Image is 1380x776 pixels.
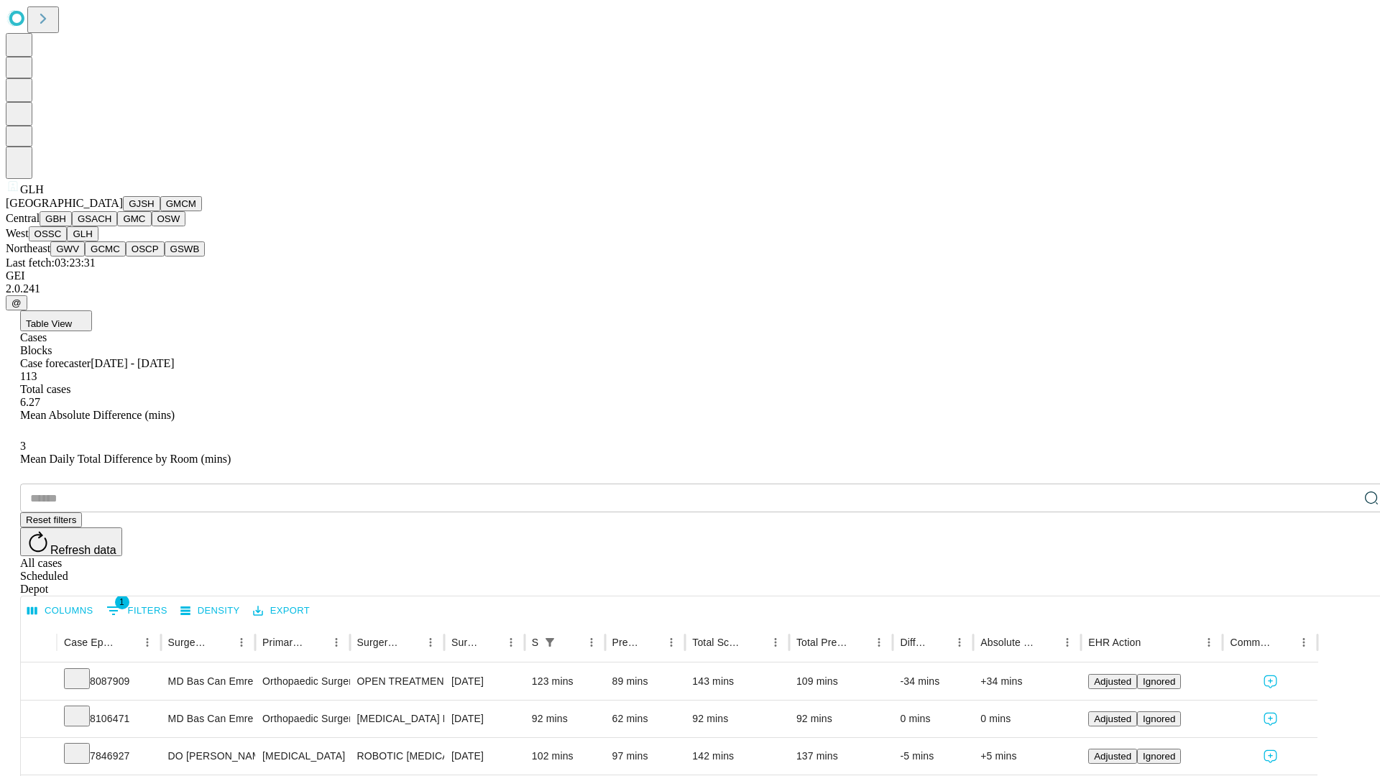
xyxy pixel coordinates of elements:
button: Reset filters [20,512,82,527]
div: 137 mins [796,738,886,775]
button: GMCM [160,196,202,211]
button: OSSC [29,226,68,241]
button: Sort [641,632,661,652]
div: Absolute Difference [980,637,1036,648]
div: 102 mins [532,738,598,775]
button: Sort [481,632,501,652]
div: Orthopaedic Surgery [262,701,342,737]
button: Menu [326,632,346,652]
div: 89 mins [612,663,678,700]
button: Sort [211,632,231,652]
div: ROBOTIC [MEDICAL_DATA] [357,738,437,775]
div: 1 active filter [540,632,560,652]
div: MD Bas Can Emre Md [168,663,248,700]
button: Adjusted [1088,674,1137,689]
div: Case Epic Id [64,637,116,648]
button: Sort [400,632,420,652]
span: Adjusted [1094,713,1131,724]
div: 92 mins [532,701,598,737]
div: 143 mins [692,663,782,700]
button: Sort [561,632,581,652]
div: GEI [6,269,1374,282]
div: [DATE] [451,663,517,700]
button: Menu [869,632,889,652]
button: Show filters [103,599,171,622]
span: Northeast [6,242,50,254]
span: 113 [20,370,37,382]
div: 142 mins [692,738,782,775]
div: -5 mins [900,738,966,775]
span: @ [11,297,22,308]
div: [DATE] [451,738,517,775]
div: Surgeon Name [168,637,210,648]
span: [DATE] - [DATE] [91,357,174,369]
div: Comments [1230,637,1271,648]
span: 3 [20,440,26,452]
button: Menu [137,632,157,652]
div: 7846927 [64,738,154,775]
button: GLH [67,226,98,241]
button: GBH [40,211,72,226]
button: Sort [849,632,869,652]
button: Menu [581,632,602,652]
span: Mean Absolute Difference (mins) [20,409,175,421]
button: Export [249,600,313,622]
button: Sort [929,632,949,652]
button: GSACH [72,211,117,226]
button: Adjusted [1088,749,1137,764]
div: 0 mins [980,701,1074,737]
div: EHR Action [1088,637,1141,648]
button: Sort [1142,632,1162,652]
button: Sort [1274,632,1294,652]
button: Menu [1057,632,1077,652]
span: Central [6,212,40,224]
div: 0 mins [900,701,966,737]
button: Density [177,600,244,622]
span: Case forecaster [20,357,91,369]
div: [DATE] [451,701,517,737]
span: Reset filters [26,514,76,525]
button: Expand [28,744,50,770]
div: 97 mins [612,738,678,775]
button: Ignored [1137,674,1181,689]
button: Sort [117,632,137,652]
div: Predicted In Room Duration [612,637,640,648]
button: Menu [501,632,521,652]
span: Ignored [1143,676,1175,687]
div: Scheduled In Room Duration [532,637,538,648]
button: Menu [661,632,681,652]
span: Ignored [1143,751,1175,762]
div: Total Scheduled Duration [692,637,744,648]
div: 92 mins [796,701,886,737]
button: Menu [765,632,786,652]
button: Adjusted [1088,711,1137,726]
div: +5 mins [980,738,1074,775]
span: Last fetch: 03:23:31 [6,257,96,269]
button: GWV [50,241,85,257]
div: 62 mins [612,701,678,737]
span: GLH [20,183,44,195]
button: GSWB [165,241,206,257]
button: OSCP [126,241,165,257]
div: 8087909 [64,663,154,700]
button: Menu [231,632,252,652]
div: Surgery Name [357,637,399,648]
button: OSW [152,211,186,226]
div: -34 mins [900,663,966,700]
button: Ignored [1137,711,1181,726]
button: Sort [306,632,326,652]
div: Total Predicted Duration [796,637,848,648]
div: OPEN TREATMENT DISTAL RADIAL INTRA-ARTICULAR FRACTURE OR EPIPHYSEAL SEPARATION [MEDICAL_DATA] 2 F... [357,663,437,700]
div: [MEDICAL_DATA] [262,738,342,775]
button: Expand [28,707,50,732]
div: 92 mins [692,701,782,737]
div: MD Bas Can Emre Md [168,701,248,737]
span: Total cases [20,383,70,395]
button: @ [6,295,27,310]
div: Primary Service [262,637,304,648]
button: GCMC [85,241,126,257]
div: +34 mins [980,663,1074,700]
span: Adjusted [1094,751,1131,762]
div: [MEDICAL_DATA] BONE OPEN DEEP [357,701,437,737]
button: Expand [28,670,50,695]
